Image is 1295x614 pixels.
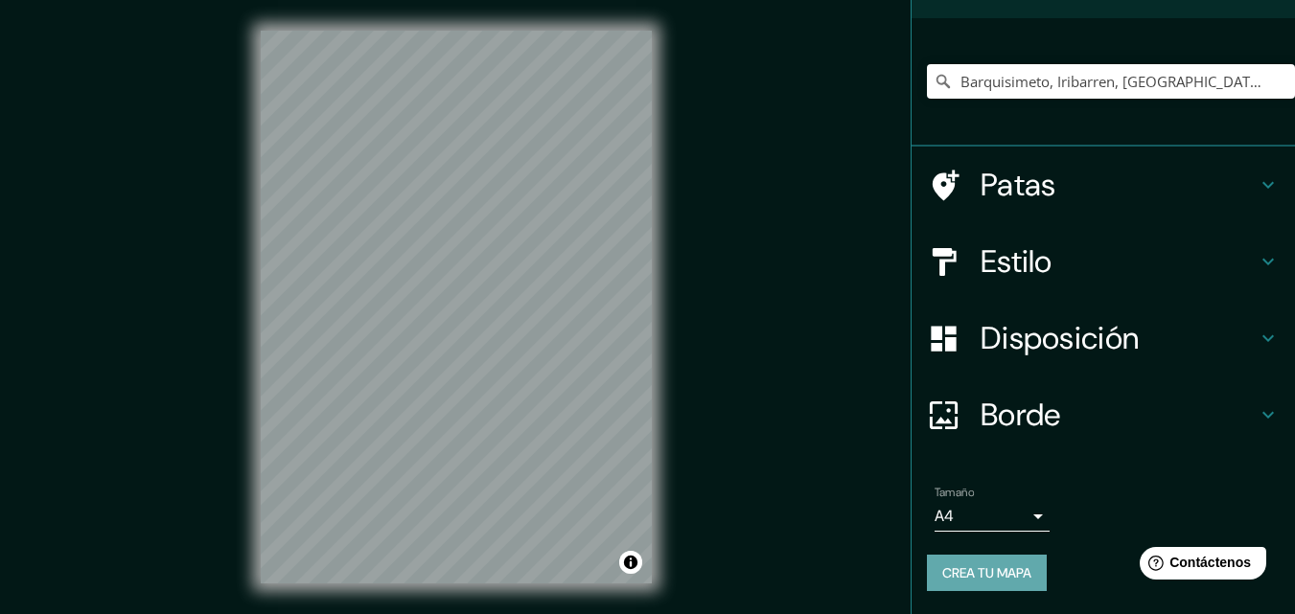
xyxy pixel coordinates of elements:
font: Borde [981,395,1061,435]
div: Estilo [912,223,1295,300]
font: Crea tu mapa [942,564,1031,581]
div: Patas [912,147,1295,223]
font: Disposición [981,318,1139,358]
font: Patas [981,165,1056,205]
div: A4 [935,501,1050,532]
font: Tamaño [935,485,974,500]
font: Estilo [981,241,1052,282]
button: Activar o desactivar atribución [619,551,642,574]
font: A4 [935,506,954,526]
input: Elige tu ciudad o zona [927,64,1295,99]
div: Disposición [912,300,1295,376]
div: Borde [912,376,1295,453]
canvas: Mapa [261,31,652,583]
iframe: Lanzador de widgets de ayuda [1124,539,1274,593]
button: Crea tu mapa [927,555,1047,591]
